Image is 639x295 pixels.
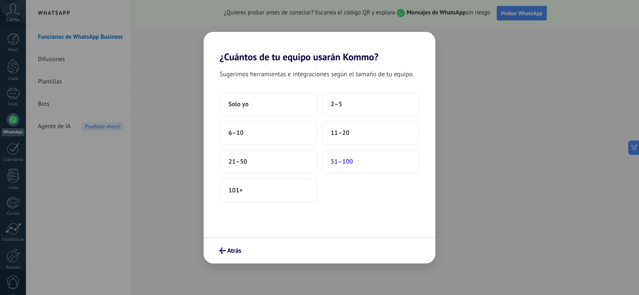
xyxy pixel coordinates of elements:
[220,150,317,174] button: 21–50
[322,92,419,116] button: 2–5
[220,92,317,116] button: Solo yo
[228,129,244,137] span: 6–10
[322,150,419,174] button: 51–100
[220,69,414,79] span: Sugerimos herramientas e integraciones según el tamaño de tu equipo.
[322,121,419,145] button: 11–20
[228,100,248,108] span: Solo yo
[331,158,353,166] span: 51–100
[204,32,435,63] h2: ¿Cuántos de tu equipo usarán Kommo?
[227,248,241,253] span: Atrás
[331,100,342,108] span: 2–5
[331,129,349,137] span: 11–20
[228,186,243,194] span: 101+
[220,178,317,202] button: 101+
[216,244,245,257] button: Atrás
[220,121,317,145] button: 6–10
[228,158,247,166] span: 21–50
